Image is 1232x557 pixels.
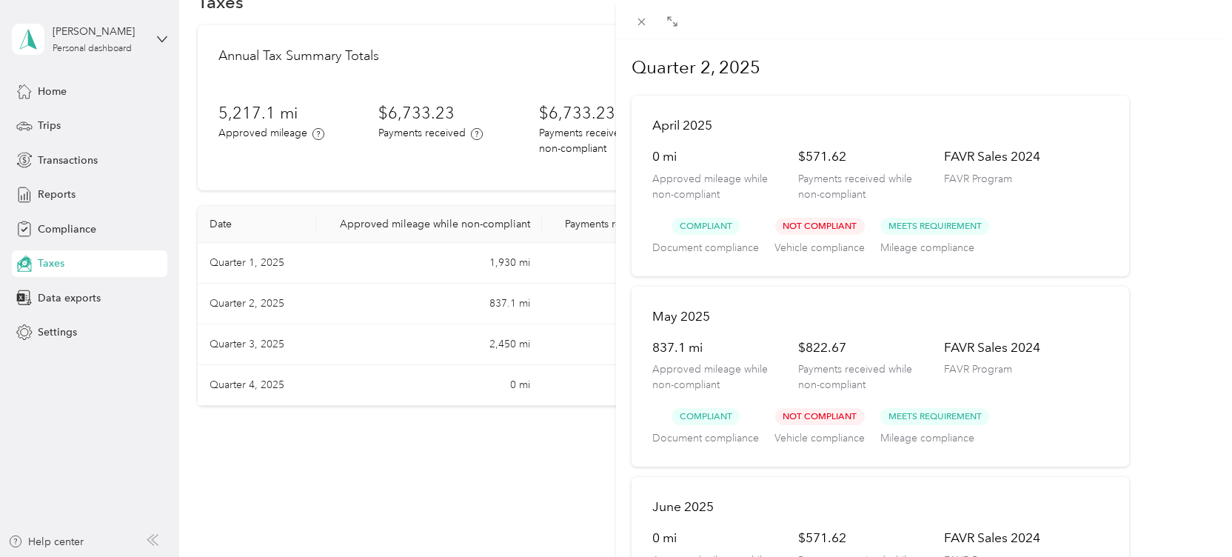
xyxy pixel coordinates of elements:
[672,218,740,235] span: Compliant
[798,171,928,202] p: Payments received while non-compliant
[880,408,989,425] span: Meets Requirement
[652,171,783,202] p: Approved mileage while non-compliant
[672,408,740,425] span: Compliant
[798,338,928,357] p: $822.67
[798,361,928,393] p: Payments received while non-compliant
[798,529,928,547] p: $571.62
[652,147,783,166] p: 0 mi
[632,50,1216,85] h1: Quarter 2, 2025
[775,408,865,425] span: Not Compliant
[775,218,865,235] span: Not Compliant
[774,240,865,256] p: Vehicle compliance
[652,338,783,357] p: 837.1 mi
[652,307,1108,326] h3: May 2025
[880,240,989,256] p: Mileage compliance
[652,240,759,256] p: Document compliance
[652,116,1108,135] h3: April 2025
[652,361,783,393] p: Approved mileage while non-compliant
[880,430,989,446] p: Mileage compliance
[774,430,865,446] p: Vehicle compliance
[944,529,1108,547] p: FAVR Sales 2024
[798,147,928,166] p: $571.62
[944,361,1108,377] p: FAVR Program
[880,218,989,235] span: Meets Requirement
[652,430,759,446] p: Document compliance
[1149,474,1232,557] iframe: Everlance-gr Chat Button Frame
[944,338,1108,357] p: FAVR Sales 2024
[944,171,1108,187] p: FAVR Program
[652,498,1108,516] h3: June 2025
[944,147,1108,166] p: FAVR Sales 2024
[652,529,783,547] p: 0 mi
